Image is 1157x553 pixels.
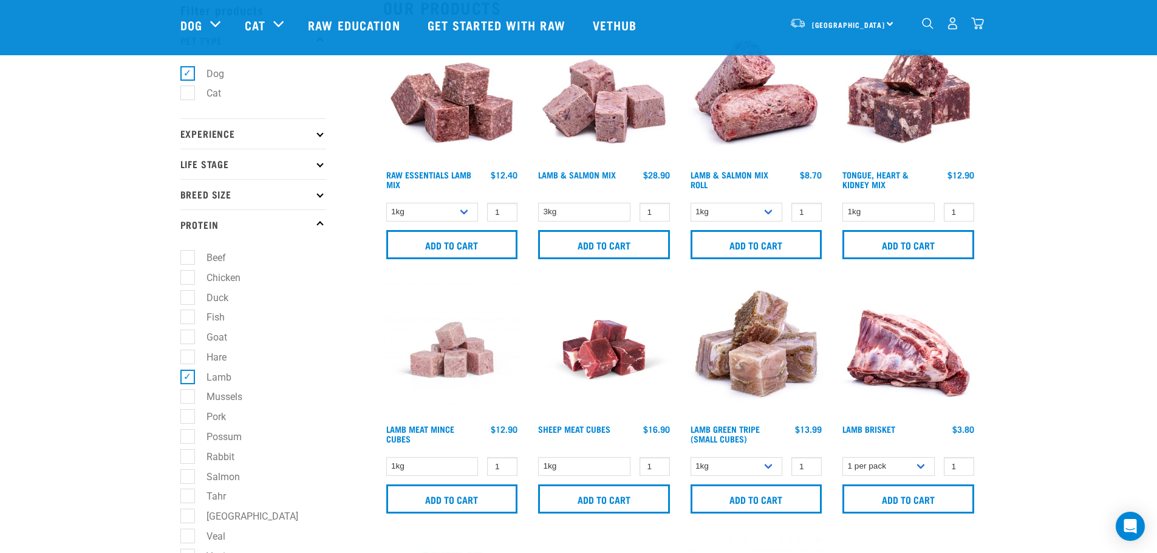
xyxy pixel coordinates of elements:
img: van-moving.png [790,18,806,29]
div: $12.40 [491,170,517,180]
a: Raw Essentials Lamb Mix [386,172,471,186]
img: 1133 Green Tripe Lamb Small Cubes 01 [688,281,825,419]
p: Life Stage [180,149,326,179]
p: Protein [180,209,326,240]
a: Lamb Green Tripe (Small Cubes) [691,427,760,441]
a: Sheep Meat Cubes [538,427,610,431]
label: Duck [187,290,233,305]
input: 1 [640,457,670,476]
input: Add to cart [842,230,974,259]
div: Open Intercom Messenger [1116,512,1145,541]
img: Sheep Meat [535,281,673,419]
span: [GEOGRAPHIC_DATA] [812,22,886,27]
a: Raw Education [296,1,415,49]
a: Tongue, Heart & Kidney Mix [842,172,909,186]
input: Add to cart [691,484,822,514]
a: Lamb & Salmon Mix [538,172,616,177]
a: Dog [180,16,202,34]
label: Fish [187,310,230,325]
a: Get started with Raw [415,1,581,49]
input: Add to cart [386,484,518,514]
label: Veal [187,529,230,544]
label: Mussels [187,389,247,404]
div: $13.99 [795,424,822,434]
label: Dog [187,66,229,81]
input: 1 [944,457,974,476]
input: Add to cart [538,230,670,259]
img: home-icon-1@2x.png [922,18,933,29]
input: 1 [487,203,517,222]
input: Add to cart [386,230,518,259]
img: user.png [946,17,959,30]
img: 1029 Lamb Salmon Mix 01 [535,27,673,165]
img: ?1041 RE Lamb Mix 01 [383,27,521,165]
div: $16.90 [643,424,670,434]
label: Possum [187,429,247,444]
input: 1 [791,457,822,476]
label: [GEOGRAPHIC_DATA] [187,509,303,524]
p: Experience [180,118,326,149]
label: Lamb [187,370,236,385]
label: Rabbit [187,449,239,464]
a: Cat [245,16,265,34]
label: Hare [187,350,231,365]
img: 1261 Lamb Salmon Roll 01 [688,27,825,165]
input: Add to cart [538,484,670,514]
img: home-icon@2x.png [971,17,984,30]
div: $8.70 [800,170,822,180]
a: Lamb Brisket [842,427,895,431]
div: $28.90 [643,170,670,180]
label: Cat [187,86,226,101]
input: 1 [640,203,670,222]
div: $12.90 [491,424,517,434]
label: Goat [187,330,232,345]
img: 1240 Lamb Brisket Pieces 01 [839,281,977,419]
label: Chicken [187,270,245,285]
p: Breed Size [180,179,326,209]
label: Pork [187,409,231,424]
label: Tahr [187,489,231,504]
a: Lamb Meat Mince Cubes [386,427,454,441]
input: 1 [944,203,974,222]
img: Lamb Meat Mince [383,281,521,419]
input: Add to cart [842,484,974,514]
input: Add to cart [691,230,822,259]
input: 1 [487,457,517,476]
img: 1167 Tongue Heart Kidney Mix 01 [839,27,977,165]
a: Vethub [581,1,652,49]
a: Lamb & Salmon Mix Roll [691,172,768,186]
label: Beef [187,250,231,265]
div: $3.80 [952,424,974,434]
input: 1 [791,203,822,222]
label: Salmon [187,469,245,484]
div: $12.90 [947,170,974,180]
